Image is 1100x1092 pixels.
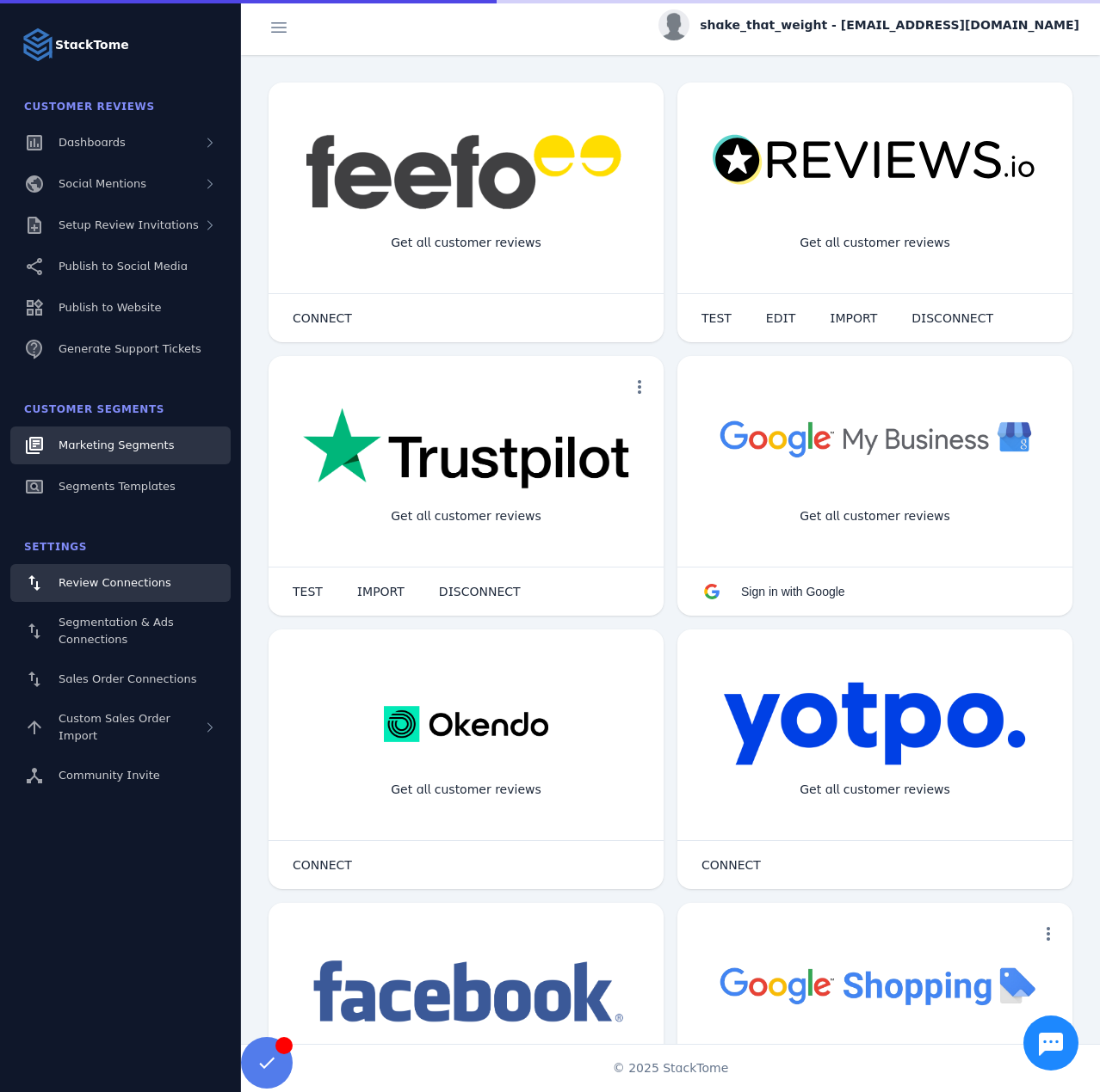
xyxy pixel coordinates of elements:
button: shake_that_weight - [EMAIL_ADDRESS][DOMAIN_NAME] [658,9,1079,40]
span: DISCONNECT [439,586,521,598]
div: Get all customer reviews [786,767,964,813]
span: Settings [24,541,87,553]
div: Get all customer reviews [377,220,555,266]
span: TEST [701,312,732,324]
img: feefo.png [303,134,629,210]
span: TEST [293,586,323,598]
button: EDIT [749,301,813,335]
span: CONNECT [701,859,761,871]
span: Segments Templates [59,480,176,493]
a: Marketing Segments [10,426,231,464]
button: IMPORT [813,301,894,335]
button: TEST [684,301,749,335]
span: shake_that_weight - [EMAIL_ADDRESS][DOMAIN_NAME] [700,16,1079,34]
div: Import Products from Google [773,1040,976,1086]
span: Marketing Segments [59,439,174,451]
img: profile.jpg [658,9,689,40]
button: CONNECT [275,848,369,882]
button: more [1031,917,1066,951]
span: Social Mentions [59,177,146,190]
div: Get all customer reviews [786,220,964,266]
button: IMPORT [340,574,422,609]
span: Review Connections [59,576,171,589]
span: CONNECT [293,859,352,871]
img: trustpilot.png [303,408,629,492]
span: Dashboards [59,136,126,149]
a: Sales Order Connections [10,660,231,698]
span: © 2025 StackTome [613,1059,729,1077]
button: DISCONNECT [894,301,1010,335]
a: Publish to Social Media [10,248,231,285]
button: DISCONNECT [422,574,538,609]
a: Review Connections [10,564,231,602]
a: Publish to Website [10,289,231,327]
strong: StackTome [55,36,129,54]
div: Get all customer reviews [377,767,555,813]
span: Customer Segments [24,403,164,415]
span: Segmentation & Ads Connections [59,616,174,646]
span: DISCONNECT [912,312,993,324]
span: IMPORT [357,586,405,598]
span: IMPORT [830,312,877,324]
span: Setup Review Invitations [59,218,199,231]
div: Get all customer reviews [786,494,964,539]
a: Segments Templates [10,468,231,506]
img: reviewsio.svg [712,134,1038,187]
img: googlebusiness.png [712,408,1038,469]
span: Custom Sales Order Import [59,712,170,742]
img: yotpo.png [723,681,1027,767]
a: Community Invite [10,757,231,794]
button: more [622,370,657,404]
span: EDIT [766,312,795,324]
span: Sign in with Google [741,585,845,598]
span: Community Invite [59,769,160,782]
img: okendo.webp [384,681,548,767]
img: googleshopping.png [712,954,1038,1015]
button: TEST [275,574,340,609]
span: Generate Support Tickets [59,342,201,355]
span: Sales Order Connections [59,672,196,685]
img: facebook.png [303,954,629,1031]
a: Generate Support Tickets [10,330,231,368]
span: Publish to Social Media [59,260,188,273]
span: Customer Reviews [24,101,155,113]
span: Publish to Website [59,301,161,314]
span: CONNECT [293,312,352,324]
button: CONNECT [275,301,369,335]
div: Get all customer reviews [377,494,555,539]
a: Segmentation & Ads Connections [10,605,231,657]
img: Logo image [21,28,55,62]
button: Sign in with Google [684,574,862,609]
button: CONNECT [684,848,778,882]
